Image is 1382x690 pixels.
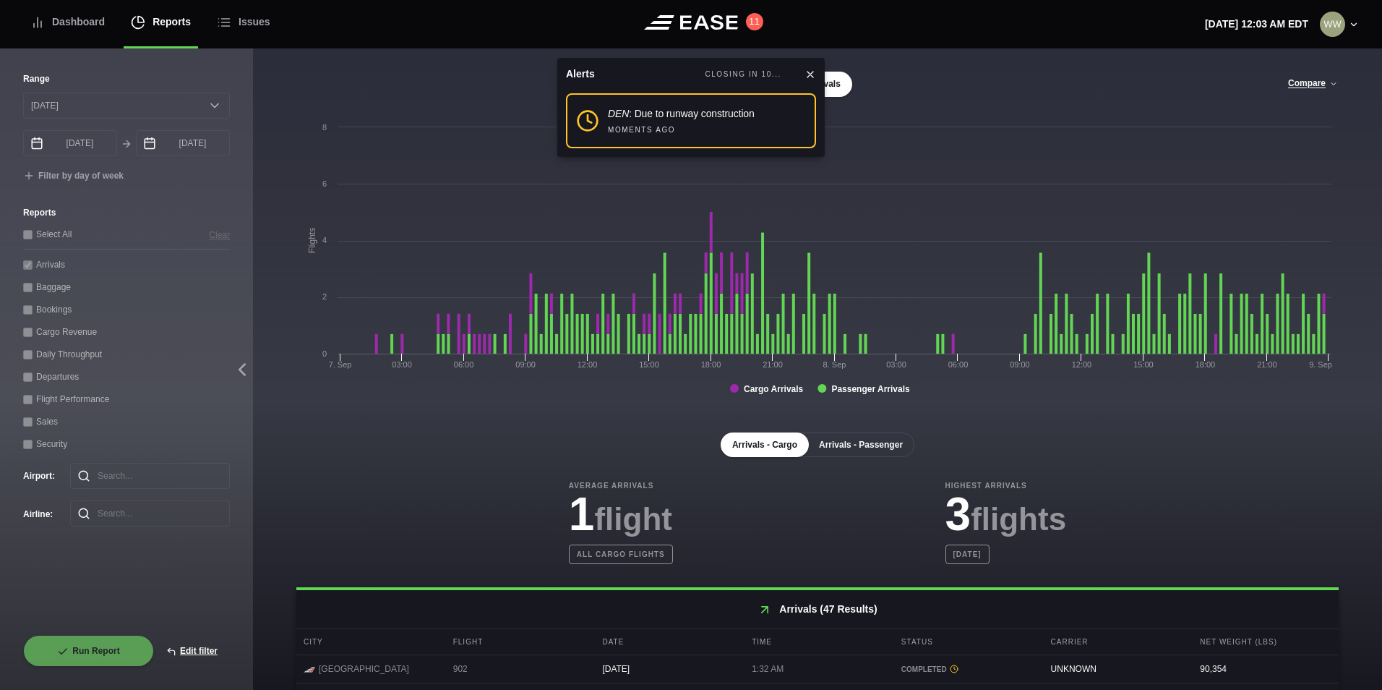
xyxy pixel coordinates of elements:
b: Highest Arrivals [945,480,1067,491]
text: 06:00 [948,360,969,369]
div: MOMENTS AGO [608,124,675,135]
b: [DATE] [945,545,990,564]
b: All cargo flights [569,545,673,564]
div: City [296,629,442,655]
h3: 1 [569,491,673,537]
button: Arrivals - Cargo [721,433,809,457]
text: 21:00 [763,360,783,369]
div: : Due to runway construction [608,106,755,122]
button: Clear [209,227,230,242]
input: mm/dd/yyyy [136,130,230,156]
span: 1:32 AM [752,664,784,674]
text: 2 [322,292,327,301]
tspan: Passenger Arrivals [831,384,910,394]
text: 06:00 [454,360,474,369]
text: 4 [322,236,327,244]
text: 03:00 [886,360,906,369]
div: Alerts [566,67,595,82]
button: Compare [1287,79,1339,89]
h2: Arrivals (47 Results) [296,590,1339,629]
text: 21:00 [1257,360,1277,369]
tspan: 8. Sep [823,360,846,369]
div: UNKNOWN [1044,655,1190,683]
tspan: Cargo Arrivals [744,384,804,394]
button: 11 [746,13,763,30]
button: Arrivals - Passenger [807,433,914,457]
input: Search... [70,463,230,489]
label: Reports [23,206,230,219]
p: [DATE] 12:03 AM EDT [1205,17,1308,32]
div: Date [595,629,741,655]
text: 12:00 [578,360,598,369]
text: 09:00 [1010,360,1030,369]
text: 18:00 [1196,360,1216,369]
text: 03:00 [392,360,412,369]
button: Edit filter [154,635,230,667]
span: 902 [453,664,468,674]
tspan: 7. Sep [329,360,352,369]
span: flights [971,501,1066,537]
div: Status [894,629,1040,655]
text: 0 [322,349,327,358]
span: [GEOGRAPHIC_DATA] [319,663,409,676]
div: COMPLETED [901,664,1033,675]
text: 15:00 [639,360,659,369]
div: [DATE] [595,655,741,683]
div: Carrier [1044,629,1190,655]
em: DEN [608,108,629,119]
tspan: Flights [307,228,317,253]
text: 12:00 [1072,360,1092,369]
label: Range [23,72,230,85]
label: Airport : [23,469,47,482]
text: 18:00 [701,360,721,369]
b: Average Arrivals [569,480,673,491]
input: Search... [70,501,230,527]
div: Flight [446,629,592,655]
input: mm/dd/yyyy [23,130,117,156]
div: 90,354 [1193,655,1339,683]
div: Time [744,629,890,655]
div: CLOSING IN 10... [705,69,781,80]
h3: 3 [945,491,1067,537]
text: 15:00 [1133,360,1154,369]
img: 44fab04170f095a2010eee22ca678195 [1320,12,1345,37]
text: 8 [322,123,327,132]
text: 09:00 [515,360,536,369]
text: 6 [322,179,327,188]
div: Net Weight (LBS) [1193,629,1339,655]
button: Filter by day of week [23,171,124,182]
label: Airline : [23,508,47,521]
span: flight [594,501,672,537]
tspan: 9. Sep [1309,360,1332,369]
